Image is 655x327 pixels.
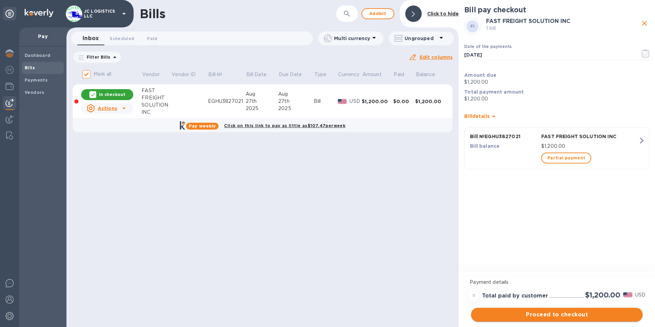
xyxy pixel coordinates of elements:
div: Bill [314,98,338,105]
b: Payments [25,77,48,83]
span: Partial payment [547,154,585,162]
b: FI [470,24,475,29]
p: USD [349,98,362,105]
p: Vendor ID [172,71,196,78]
b: Click to hide [427,11,459,16]
button: Addbill [361,8,394,19]
div: 27th [246,98,278,105]
p: Pay [25,33,61,40]
p: Amount [362,71,382,78]
p: FAST FREIGHT SOLUTION INC [541,133,638,140]
b: Vendors [25,90,45,95]
div: EGHU3827021 [208,98,246,105]
span: Paid [147,35,157,42]
div: $1,200.00 [362,98,393,105]
p: Currency [338,71,359,78]
p: USD [635,291,645,299]
span: Proceed to checkout [477,311,637,319]
div: Aug [246,90,278,98]
p: Multi currency [334,35,370,42]
button: Partial payment [541,153,591,163]
b: Bill details [464,113,489,119]
div: $1,200.00 [415,98,447,105]
p: Ungrouped [405,35,437,42]
p: $1,200.00 [464,95,650,102]
span: Paid [394,71,413,78]
span: Balance [416,71,444,78]
label: Date of the payments [464,45,511,49]
p: Bill Date [246,71,267,78]
img: Foreign exchange [5,66,14,74]
h3: Total paid by customer [482,293,548,299]
img: Wallets [5,82,14,90]
button: Bill №EGHU3827021FAST FREIGHT SOLUTION INCBill balance$1,200.00Partial payment [464,127,650,169]
p: Payment details [470,279,644,286]
p: Bill № EGHU3827021 [470,133,539,140]
div: 27th [278,98,314,105]
button: Proceed to checkout [471,308,643,322]
img: Logo [25,9,53,17]
p: 1 bill [486,25,639,32]
div: 2025 [246,105,278,112]
span: Inbox [83,34,99,43]
p: Mark all [94,71,111,78]
div: = [468,290,479,301]
p: Paid [394,71,404,78]
img: USD [623,292,632,297]
b: Click on this link to pay as little as $107.47 per week [224,123,345,128]
div: INC [141,109,171,116]
h2: Bill pay checkout [464,5,650,14]
span: Type [314,71,336,78]
div: $0.00 [393,98,415,105]
b: Amount due [464,72,496,78]
div: SOLUTION [141,101,171,109]
u: Edit columns [420,54,453,60]
p: Bill balance [470,143,539,149]
h2: $1,200.00 [585,291,620,299]
p: In checkout [99,92,125,97]
b: Total payment amount [464,89,524,95]
div: Aug [278,90,314,98]
p: JC LOGISTICS LLC [84,9,118,19]
span: Scheduled [110,35,134,42]
p: Vendor [142,71,160,78]
span: Bill Date [246,71,275,78]
span: Amount [362,71,391,78]
p: Due Date [279,71,302,78]
div: 2025 [278,105,314,112]
span: Add bill [368,10,388,18]
div: FREIGHT [141,94,171,101]
b: Dashboard [25,53,51,58]
img: USD [338,99,347,104]
p: $1,200.00 [541,143,638,150]
span: Bill № [208,71,231,78]
p: Bill № [208,71,222,78]
b: Pay weekly [189,123,216,129]
p: $1,200.00 [464,78,650,86]
div: FAST [141,87,171,94]
b: FAST FREIGHT SOLUTION INC [486,18,570,24]
p: Type [314,71,327,78]
span: Vendor ID [172,71,205,78]
p: Balance [416,71,435,78]
p: Filter Bills [84,54,111,60]
div: Billdetails [464,105,650,127]
span: Vendor [142,71,169,78]
span: Due Date [279,71,311,78]
button: close [639,18,650,28]
div: Unpin categories [3,7,16,21]
h1: Bills [140,7,165,21]
b: Bills [25,65,35,70]
u: Actions [98,106,117,111]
